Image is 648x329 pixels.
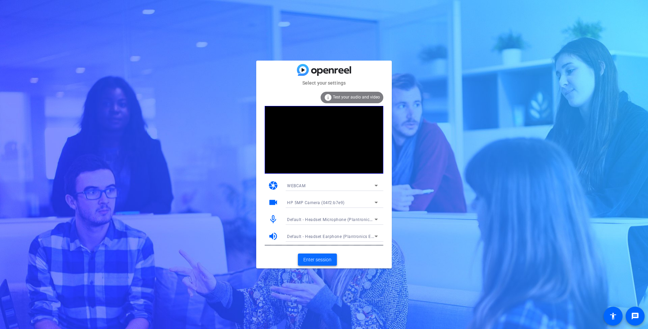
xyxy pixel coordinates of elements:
button: Enter session [298,254,337,266]
mat-card-subtitle: Select your settings [256,79,392,87]
mat-icon: volume_up [268,231,278,241]
span: Test your audio and video [333,95,380,100]
mat-icon: accessibility [609,312,617,320]
span: Enter session [303,256,331,263]
mat-icon: camera [268,180,278,191]
mat-icon: message [631,312,639,320]
span: Default - Headset Earphone (Plantronics EncorePro 725 USB) (047f:af07) [287,234,432,239]
img: blue-gradient.svg [297,64,351,76]
span: WEBCAM [287,183,305,188]
span: HP 5MP Camera (04f2:b7e9) [287,200,345,205]
mat-icon: videocam [268,197,278,207]
mat-icon: info [324,93,332,102]
mat-icon: mic_none [268,214,278,224]
span: Default - Headset Microphone (Plantronics EncorePro 725 USB) (047f:af07) [287,217,437,222]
